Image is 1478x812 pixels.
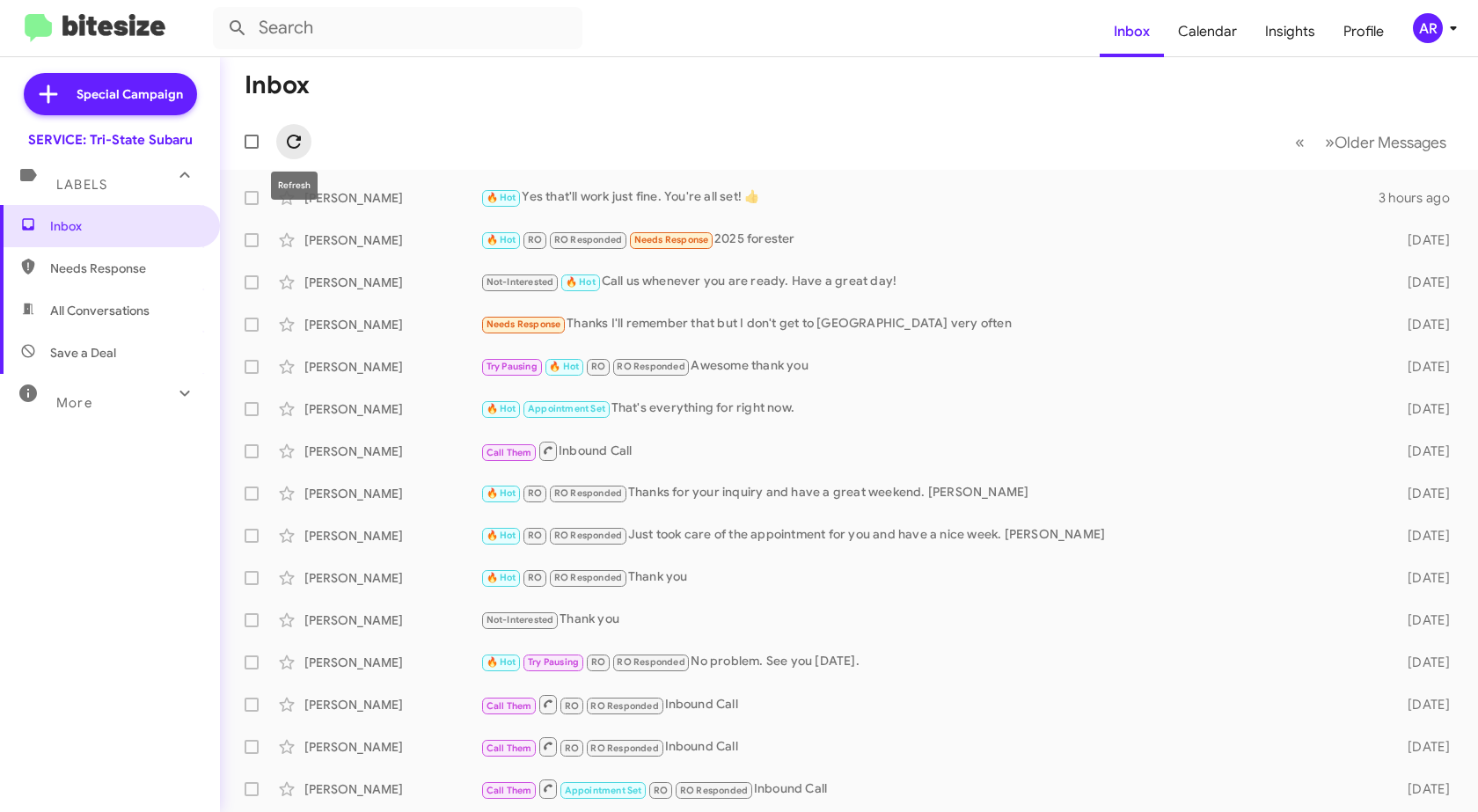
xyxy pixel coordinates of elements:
[1164,6,1251,57] a: Calendar
[480,567,1383,588] div: Thank you
[1379,189,1464,207] div: 3 hours ago
[480,735,1383,757] div: Inbound Call
[487,614,554,625] span: Not-Interested
[565,743,579,754] span: RO
[1383,780,1464,798] div: [DATE]
[28,131,193,149] div: SERVICE: Tri-State Subaru
[304,780,480,798] div: [PERSON_NAME]
[1329,6,1398,57] span: Profile
[1100,6,1164,57] a: Inbox
[617,361,684,372] span: RO Responded
[304,569,480,587] div: [PERSON_NAME]
[304,358,480,376] div: [PERSON_NAME]
[554,234,622,245] span: RO Responded
[304,400,480,418] div: [PERSON_NAME]
[480,525,1383,545] div: Just took care of the appointment for you and have a nice week. [PERSON_NAME]
[213,7,582,49] input: Search
[1383,316,1464,333] div: [DATE]
[480,356,1383,377] div: Awesome thank you
[528,530,542,541] span: RO
[1383,274,1464,291] div: [DATE]
[304,696,480,713] div: [PERSON_NAME]
[528,572,542,583] span: RO
[634,234,709,245] span: Needs Response
[50,302,150,319] span: All Conversations
[1383,443,1464,460] div: [DATE]
[565,700,579,712] span: RO
[1383,569,1464,587] div: [DATE]
[549,361,579,372] span: 🔥 Hot
[1314,124,1457,160] button: Next
[528,487,542,499] span: RO
[487,318,561,330] span: Needs Response
[654,785,668,796] span: RO
[591,656,605,668] span: RO
[480,399,1383,419] div: That's everything for right now.
[304,611,480,629] div: [PERSON_NAME]
[1398,13,1459,43] button: AR
[304,274,480,291] div: [PERSON_NAME]
[590,743,658,754] span: RO Responded
[304,316,480,333] div: [PERSON_NAME]
[480,693,1383,715] div: Inbound Call
[487,785,532,796] span: Call Them
[554,572,622,583] span: RO Responded
[480,778,1383,800] div: Inbound Call
[591,361,605,372] span: RO
[487,403,516,414] span: 🔥 Hot
[304,654,480,671] div: [PERSON_NAME]
[1383,696,1464,713] div: [DATE]
[487,572,516,583] span: 🔥 Hot
[528,403,605,414] span: Appointment Set
[1251,6,1329,57] a: Insights
[304,189,480,207] div: [PERSON_NAME]
[590,700,658,712] span: RO Responded
[1295,131,1305,153] span: «
[566,276,596,288] span: 🔥 Hot
[24,73,197,115] a: Special Campaign
[1383,738,1464,756] div: [DATE]
[1383,358,1464,376] div: [DATE]
[487,234,516,245] span: 🔥 Hot
[1284,124,1315,160] button: Previous
[480,314,1383,334] div: Thanks I'll remember that but I don't get to [GEOGRAPHIC_DATA] very often
[56,395,92,411] span: More
[1383,231,1464,249] div: [DATE]
[480,440,1383,462] div: Inbound Call
[1383,485,1464,502] div: [DATE]
[304,485,480,502] div: [PERSON_NAME]
[1383,611,1464,629] div: [DATE]
[565,785,642,796] span: Appointment Set
[1335,133,1446,152] span: Older Messages
[487,656,516,668] span: 🔥 Hot
[487,361,538,372] span: Try Pausing
[50,260,200,277] span: Needs Response
[487,530,516,541] span: 🔥 Hot
[487,276,554,288] span: Not-Interested
[487,700,532,712] span: Call Them
[480,483,1383,503] div: Thanks for your inquiry and have a great weekend. [PERSON_NAME]
[480,230,1383,250] div: 2025 forester
[617,656,684,668] span: RO Responded
[1383,400,1464,418] div: [DATE]
[77,85,183,103] span: Special Campaign
[528,656,579,668] span: Try Pausing
[304,527,480,545] div: [PERSON_NAME]
[56,177,107,193] span: Labels
[304,738,480,756] div: [PERSON_NAME]
[480,652,1383,672] div: No problem. See you [DATE].
[554,487,622,499] span: RO Responded
[245,71,310,99] h1: Inbox
[554,530,622,541] span: RO Responded
[487,487,516,499] span: 🔥 Hot
[680,785,748,796] span: RO Responded
[480,272,1383,292] div: Call us whenever you are ready. Have a great day!
[487,447,532,458] span: Call Them
[528,234,542,245] span: RO
[480,187,1379,208] div: Yes that'll work just fine. You're all set! 👍
[50,217,200,235] span: Inbox
[1383,654,1464,671] div: [DATE]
